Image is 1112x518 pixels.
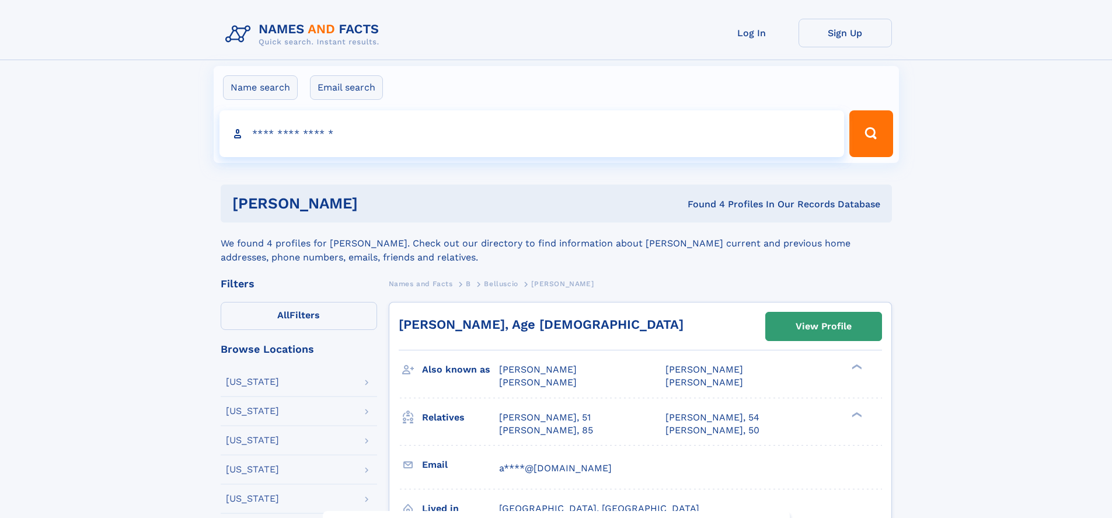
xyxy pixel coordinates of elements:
[226,436,279,445] div: [US_STATE]
[766,312,881,340] a: View Profile
[484,280,518,288] span: Belluscio
[499,503,699,514] span: [GEOGRAPHIC_DATA], [GEOGRAPHIC_DATA]
[522,198,880,211] div: Found 4 Profiles In Our Records Database
[665,424,759,437] a: [PERSON_NAME], 50
[705,19,799,47] a: Log In
[499,411,591,424] a: [PERSON_NAME], 51
[484,276,518,291] a: Belluscio
[422,408,499,427] h3: Relatives
[799,19,892,47] a: Sign Up
[499,364,577,375] span: [PERSON_NAME]
[277,310,290,321] span: All
[221,344,377,354] div: Browse Locations
[665,411,759,424] a: [PERSON_NAME], 54
[232,196,523,211] h1: [PERSON_NAME]
[226,377,279,387] div: [US_STATE]
[422,455,499,475] h3: Email
[849,110,893,157] button: Search Button
[226,406,279,416] div: [US_STATE]
[849,411,863,418] div: ❯
[422,360,499,380] h3: Also known as
[531,280,594,288] span: [PERSON_NAME]
[499,424,593,437] a: [PERSON_NAME], 85
[221,223,892,265] div: We found 4 profiles for [PERSON_NAME]. Check out our directory to find information about [PERSON_...
[665,364,743,375] span: [PERSON_NAME]
[849,363,863,371] div: ❯
[466,276,471,291] a: B
[221,19,389,50] img: Logo Names and Facts
[796,313,852,340] div: View Profile
[399,317,684,332] a: [PERSON_NAME], Age [DEMOGRAPHIC_DATA]
[219,110,845,157] input: search input
[223,75,298,100] label: Name search
[466,280,471,288] span: B
[226,494,279,503] div: [US_STATE]
[221,279,377,289] div: Filters
[499,377,577,388] span: [PERSON_NAME]
[665,377,743,388] span: [PERSON_NAME]
[226,465,279,474] div: [US_STATE]
[310,75,383,100] label: Email search
[221,302,377,330] label: Filters
[389,276,453,291] a: Names and Facts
